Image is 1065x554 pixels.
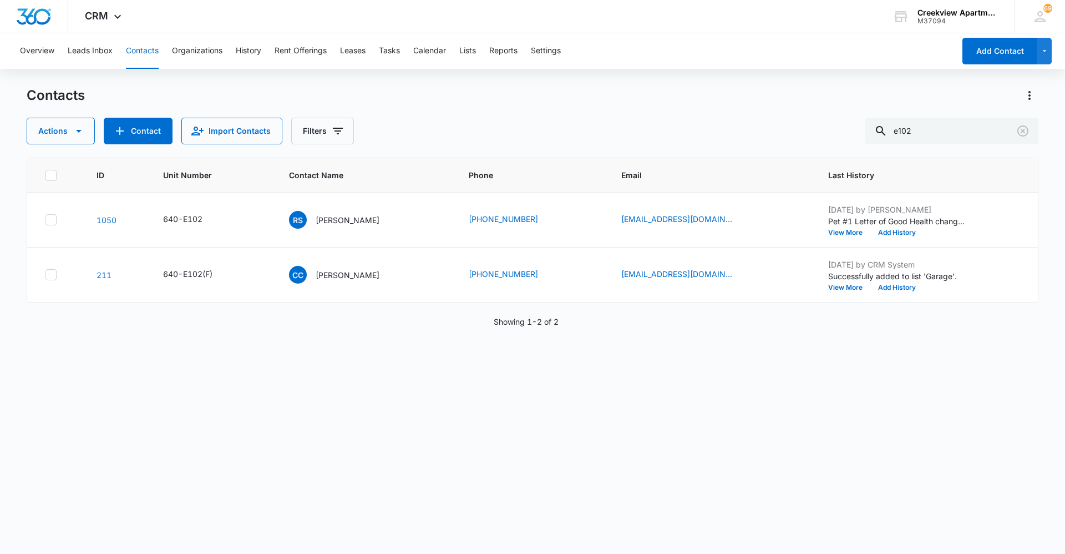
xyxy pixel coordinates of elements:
[828,259,967,270] p: [DATE] by CRM System
[163,268,212,280] div: 640-E102(F)
[27,87,85,104] h1: Contacts
[181,118,282,144] button: Import Contacts
[413,33,446,69] button: Calendar
[621,213,752,226] div: Email - reshock@protonmail.com - Select to Edit Field
[828,284,870,291] button: View More
[828,270,967,282] p: Successfully added to list 'Garage'.
[291,118,354,144] button: Filters
[621,268,732,280] a: [EMAIL_ADDRESS][DOMAIN_NAME]
[316,214,379,226] p: [PERSON_NAME]
[163,213,202,225] div: 640-E102
[1021,87,1038,104] button: Actions
[275,33,327,69] button: Rent Offerings
[469,213,538,225] a: [PHONE_NUMBER]
[104,118,173,144] button: Add Contact
[1043,4,1052,13] div: notifications count
[97,215,116,225] a: Navigate to contact details page for Robert Shockley
[289,169,426,181] span: Contact Name
[469,268,538,280] a: [PHONE_NUMBER]
[316,269,379,281] p: [PERSON_NAME]
[870,229,924,236] button: Add History
[97,169,120,181] span: ID
[531,33,561,69] button: Settings
[828,229,870,236] button: View More
[621,213,732,225] a: [EMAIL_ADDRESS][DOMAIN_NAME]
[828,169,1004,181] span: Last History
[962,38,1037,64] button: Add Contact
[289,266,399,284] div: Contact Name - Christopher Cook - Select to Edit Field
[494,316,559,328] p: Showing 1-2 of 2
[236,33,261,69] button: History
[97,270,111,280] a: Navigate to contact details page for Christopher Cook
[621,268,752,281] div: Email - chriscook622@msn.com - Select to Edit Field
[828,204,967,215] p: [DATE] by [PERSON_NAME]
[917,8,998,17] div: account name
[126,33,159,69] button: Contacts
[917,17,998,25] div: account id
[85,10,108,22] span: CRM
[289,211,307,229] span: RS
[163,169,262,181] span: Unit Number
[469,268,558,281] div: Phone - (970) 939-9200 - Select to Edit Field
[1014,122,1032,140] button: Clear
[1043,4,1052,13] span: 69
[20,33,54,69] button: Overview
[469,213,558,226] div: Phone - (419) 571-0380 - Select to Edit Field
[865,118,1038,144] input: Search Contacts
[163,268,232,281] div: Unit Number - 640-E102(F) - Select to Edit Field
[870,284,924,291] button: Add History
[828,215,967,227] p: Pet #1 Letter of Good Health changed to Yes.
[172,33,222,69] button: Organizations
[289,266,307,284] span: CC
[163,213,222,226] div: Unit Number - 640-E102 - Select to Edit Field
[68,33,113,69] button: Leads Inbox
[379,33,400,69] button: Tasks
[340,33,366,69] button: Leases
[459,33,476,69] button: Lists
[289,211,399,229] div: Contact Name - Robert Shockley - Select to Edit Field
[27,118,95,144] button: Actions
[469,169,579,181] span: Phone
[489,33,518,69] button: Reports
[621,169,785,181] span: Email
